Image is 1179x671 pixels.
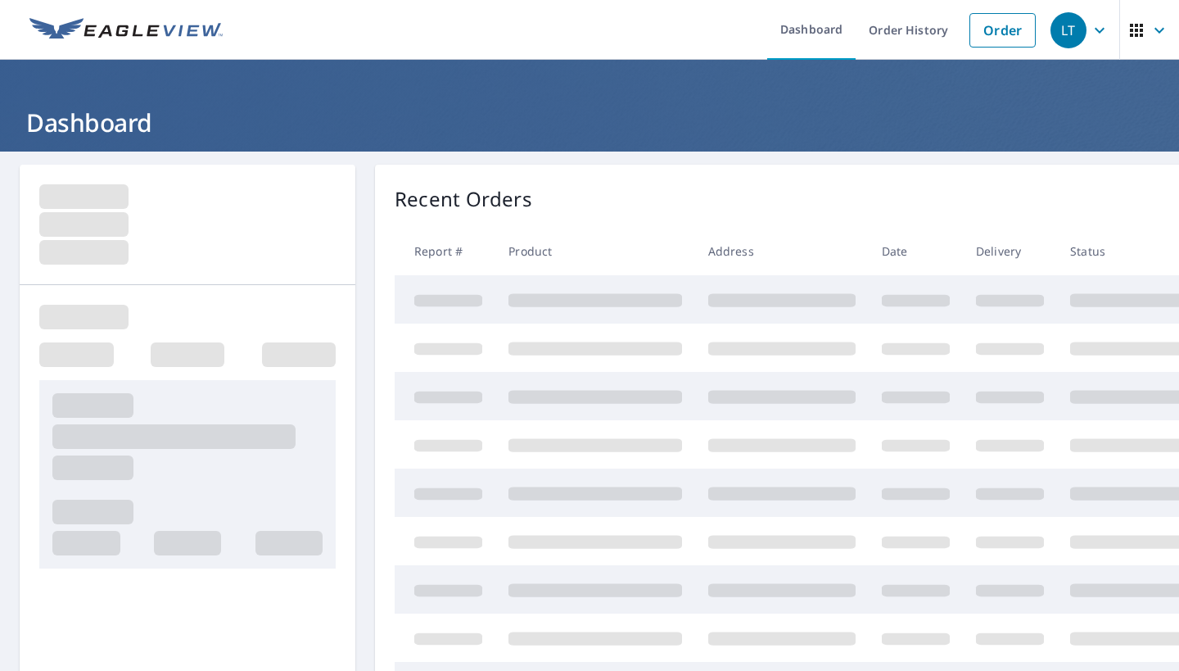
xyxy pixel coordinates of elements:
[695,227,869,275] th: Address
[1050,12,1086,48] div: LT
[969,13,1036,48] a: Order
[395,227,495,275] th: Report #
[29,18,223,43] img: EV Logo
[495,227,695,275] th: Product
[963,227,1057,275] th: Delivery
[395,184,532,214] p: Recent Orders
[869,227,963,275] th: Date
[20,106,1159,139] h1: Dashboard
